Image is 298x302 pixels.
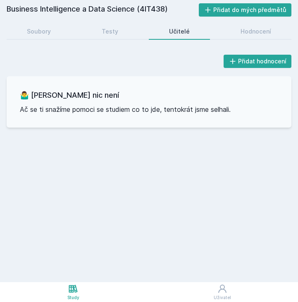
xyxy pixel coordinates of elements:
[20,89,278,101] h3: 🤷‍♂️ [PERSON_NAME] nic není
[241,27,271,36] div: Hodnocení
[20,104,278,114] p: Ač se ti snažíme pomoci se studiem co to jde, tentokrát jsme selhali.
[81,23,139,40] a: Testy
[169,27,190,36] div: Učitelé
[220,23,291,40] a: Hodnocení
[7,23,72,40] a: Soubory
[146,282,298,302] a: Uživatel
[214,295,231,301] div: Uživatel
[102,27,118,36] div: Testy
[67,295,79,301] div: Study
[199,3,292,17] button: Přidat do mých předmětů
[149,23,210,40] a: Učitelé
[7,3,199,17] h2: Business Intelligence a Data Science (4IT438)
[224,55,292,68] button: Přidat hodnocení
[27,27,51,36] div: Soubory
